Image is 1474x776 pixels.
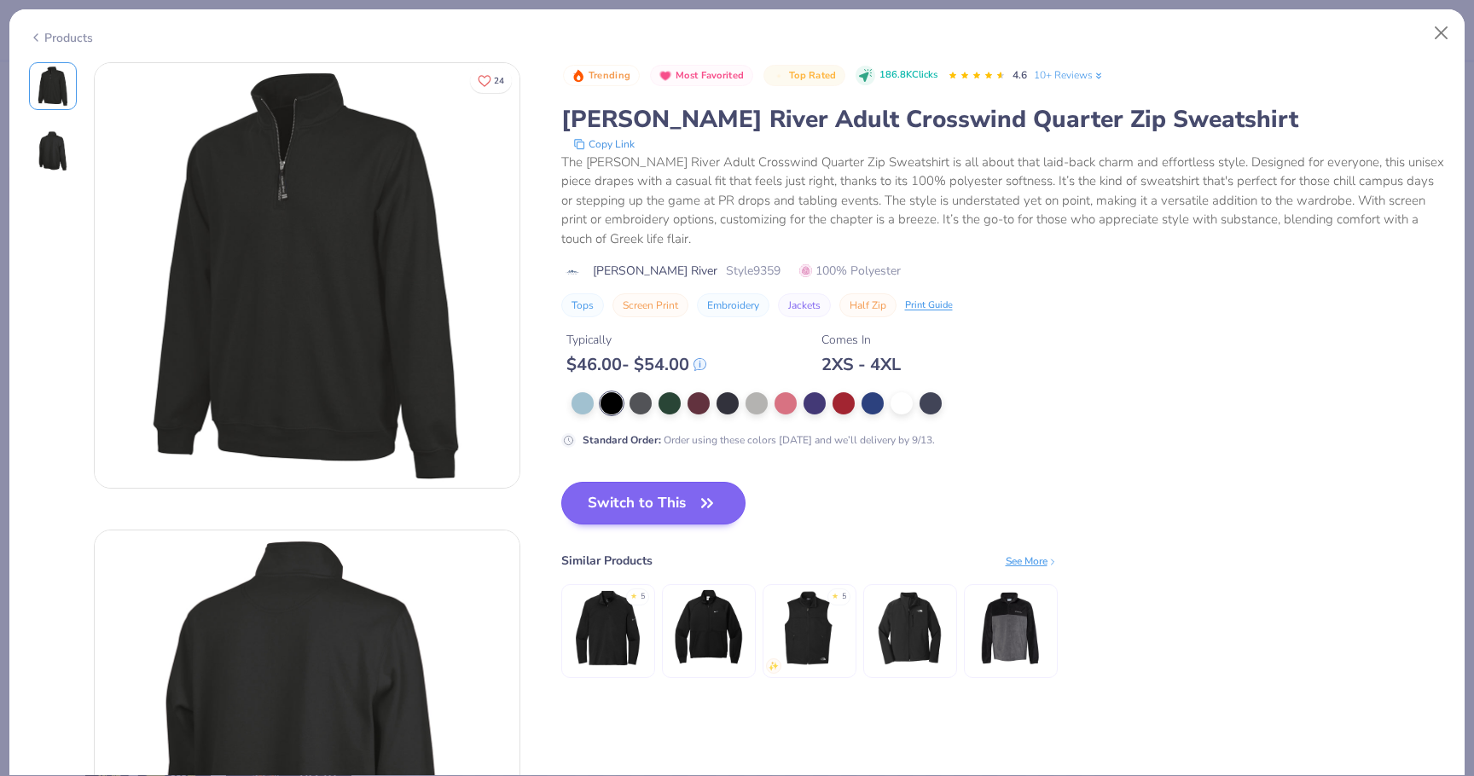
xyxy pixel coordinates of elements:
[583,432,935,448] div: Order using these colors [DATE] and we’ll delivery by 9/13.
[1425,17,1458,49] button: Close
[470,68,512,93] button: Like
[821,354,901,375] div: 2XS - 4XL
[29,29,93,47] div: Products
[95,63,519,488] img: Front
[832,591,839,598] div: ★
[567,588,648,669] img: Nike Dry 1/2-Zip Cover-Up
[561,552,653,570] div: Similar Products
[593,262,717,280] span: [PERSON_NAME] River
[842,591,846,603] div: 5
[566,354,706,375] div: $ 46.00 - $ 54.00
[1013,68,1027,82] span: 4.6
[839,293,897,317] button: Half Zip
[778,293,831,317] button: Jackets
[726,262,781,280] span: Style 9359
[948,62,1006,90] div: 4.6 Stars
[879,68,937,83] span: 186.8K Clicks
[970,588,1051,669] img: Columbia Steens Mountain Fleece Quarter-Zip Pullover
[561,265,584,279] img: brand logo
[641,591,645,603] div: 5
[668,588,749,669] img: Nike Full-Zip Chest Swoosh Jacket
[563,65,640,87] button: Badge Button
[676,71,744,80] span: Most Favorited
[789,71,837,80] span: Top Rated
[799,262,901,280] span: 100% Polyester
[32,66,73,107] img: Front
[561,153,1446,249] div: The [PERSON_NAME] River Adult Crosswind Quarter Zip Sweatshirt is all about that laid-back charm ...
[905,298,953,313] div: Print Guide
[572,69,585,83] img: Trending sort
[869,588,950,669] img: The North Face Apex Barrier Soft Shell Jacket
[769,661,779,671] img: newest.gif
[561,293,604,317] button: Tops
[566,331,706,349] div: Typically
[650,65,753,87] button: Badge Button
[561,482,746,524] button: Switch to This
[583,433,661,447] strong: Standard Order :
[568,136,640,153] button: copy to clipboard
[697,293,769,317] button: Embroidery
[630,591,637,598] div: ★
[763,65,845,87] button: Badge Button
[821,331,901,349] div: Comes In
[589,71,630,80] span: Trending
[1006,553,1058,569] div: See More
[659,69,672,83] img: Most Favorited sort
[772,69,786,83] img: Top Rated sort
[769,588,850,669] img: The North Face Ridgeline Soft Shell Vest
[612,293,688,317] button: Screen Print
[32,130,73,171] img: Back
[561,103,1446,136] div: [PERSON_NAME] River Adult Crosswind Quarter Zip Sweatshirt
[494,77,504,85] span: 24
[1034,67,1105,83] a: 10+ Reviews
